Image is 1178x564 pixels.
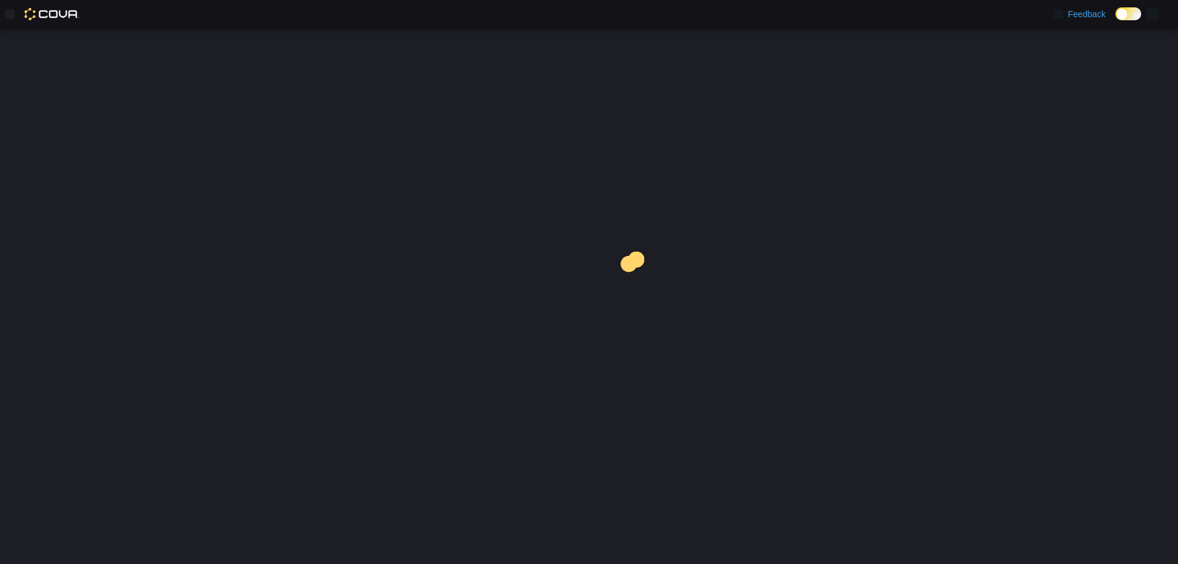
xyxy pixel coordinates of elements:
input: Dark Mode [1115,7,1141,20]
span: Feedback [1068,8,1106,20]
a: Feedback [1049,2,1111,26]
img: Cova [25,8,79,20]
img: cova-loader [589,242,681,334]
